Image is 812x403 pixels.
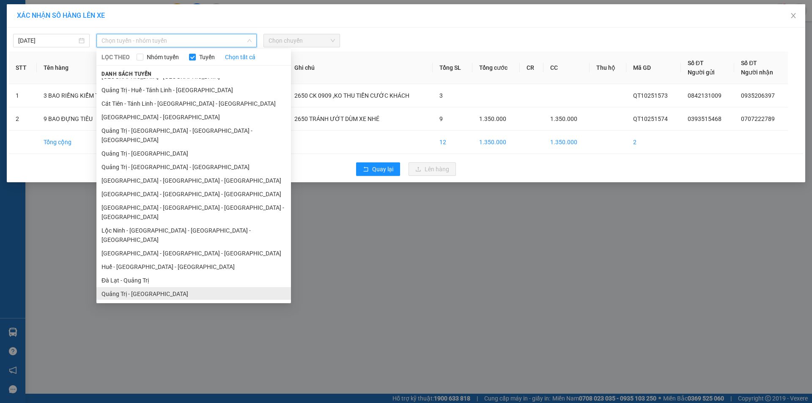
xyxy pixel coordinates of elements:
li: Lộc Ninh - [GEOGRAPHIC_DATA] - [GEOGRAPHIC_DATA] - [GEOGRAPHIC_DATA] [96,224,291,247]
th: Tên hàng [37,52,189,84]
th: Thu hộ [590,52,626,84]
span: close [790,12,797,19]
span: Số ĐT [688,60,704,66]
li: Cát Tiên - Tánh Linh - [GEOGRAPHIC_DATA] - [GEOGRAPHIC_DATA] [96,97,291,110]
td: 1.350.000 [472,131,520,154]
th: Mã GD [626,52,681,84]
span: 3 [439,92,443,99]
td: 1.350.000 [543,131,589,154]
button: rollbackQuay lại [356,162,400,176]
td: Tổng cộng [37,131,189,154]
td: 12 [433,131,472,154]
td: 9 BAO ĐỰNG TIÊU [37,107,189,131]
span: QT10251574 [633,115,668,122]
th: STT [9,52,37,84]
th: CR [520,52,543,84]
span: Nhóm tuyến [143,52,182,62]
span: Chọn chuyến [269,34,335,47]
li: Đà Lạt - Quảng Trị [96,274,291,287]
span: rollback [363,166,369,173]
li: [GEOGRAPHIC_DATA] - [GEOGRAPHIC_DATA] - [GEOGRAPHIC_DATA] [96,174,291,187]
span: down [247,38,252,43]
li: [GEOGRAPHIC_DATA] - [GEOGRAPHIC_DATA] - [GEOGRAPHIC_DATA] [96,247,291,260]
span: 1.350.000 [479,115,506,122]
input: 14/10/2025 [18,36,77,45]
span: 0707222789 [741,115,775,122]
li: Quảng Trị - [GEOGRAPHIC_DATA] - [GEOGRAPHIC_DATA] [96,160,291,174]
span: XÁC NHẬN SỐ HÀNG LÊN XE [17,11,105,19]
a: Chọn tất cả [225,52,255,62]
th: Tổng SL [433,52,472,84]
span: 0842131009 [688,92,721,99]
th: Tổng cước [472,52,520,84]
span: 2650 CK 0909 ,KO THU TIỀN CƯỚC KHÁCH [294,92,409,99]
span: Tuyến [196,52,218,62]
span: QT10251573 [633,92,668,99]
span: Người nhận [741,69,773,76]
span: 0935206397 [741,92,775,99]
span: 9 [439,115,443,122]
li: Quảng Trị - [GEOGRAPHIC_DATA] [96,287,291,301]
th: CC [543,52,589,84]
li: Huế - [GEOGRAPHIC_DATA] - [GEOGRAPHIC_DATA] [96,260,291,274]
button: Close [782,4,805,28]
li: [GEOGRAPHIC_DATA] - [GEOGRAPHIC_DATA] - [GEOGRAPHIC_DATA] - [GEOGRAPHIC_DATA] [96,201,291,224]
li: Quảng Trị - Huế - Tánh Linh - [GEOGRAPHIC_DATA] [96,83,291,97]
td: 1 [9,84,37,107]
span: 2650 TRÁNH ƯỚT DÙM XE NHÉ [294,115,379,122]
span: LỌC THEO [101,52,130,62]
li: Quảng Trị - [GEOGRAPHIC_DATA] - [GEOGRAPHIC_DATA] - [GEOGRAPHIC_DATA] [96,124,291,147]
span: Chọn tuyến - nhóm tuyến [101,34,252,47]
span: Người gửi [688,69,715,76]
td: 2 [9,107,37,131]
span: 0393515468 [688,115,721,122]
li: Quảng Trị - [GEOGRAPHIC_DATA] [96,147,291,160]
li: [GEOGRAPHIC_DATA] - [GEOGRAPHIC_DATA] [96,110,291,124]
th: Ghi chú [288,52,433,84]
button: uploadLên hàng [409,162,456,176]
span: Số ĐT [741,60,757,66]
span: Danh sách tuyến [96,70,157,78]
li: [GEOGRAPHIC_DATA] - [GEOGRAPHIC_DATA] - [GEOGRAPHIC_DATA] [96,187,291,201]
td: 3 BAO RIỀNG KIỂM TRA SỐ LƯỢNG THỰC TẾ [37,84,189,107]
span: Quay lại [372,164,393,174]
td: 2 [626,131,681,154]
span: 1.350.000 [550,115,577,122]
